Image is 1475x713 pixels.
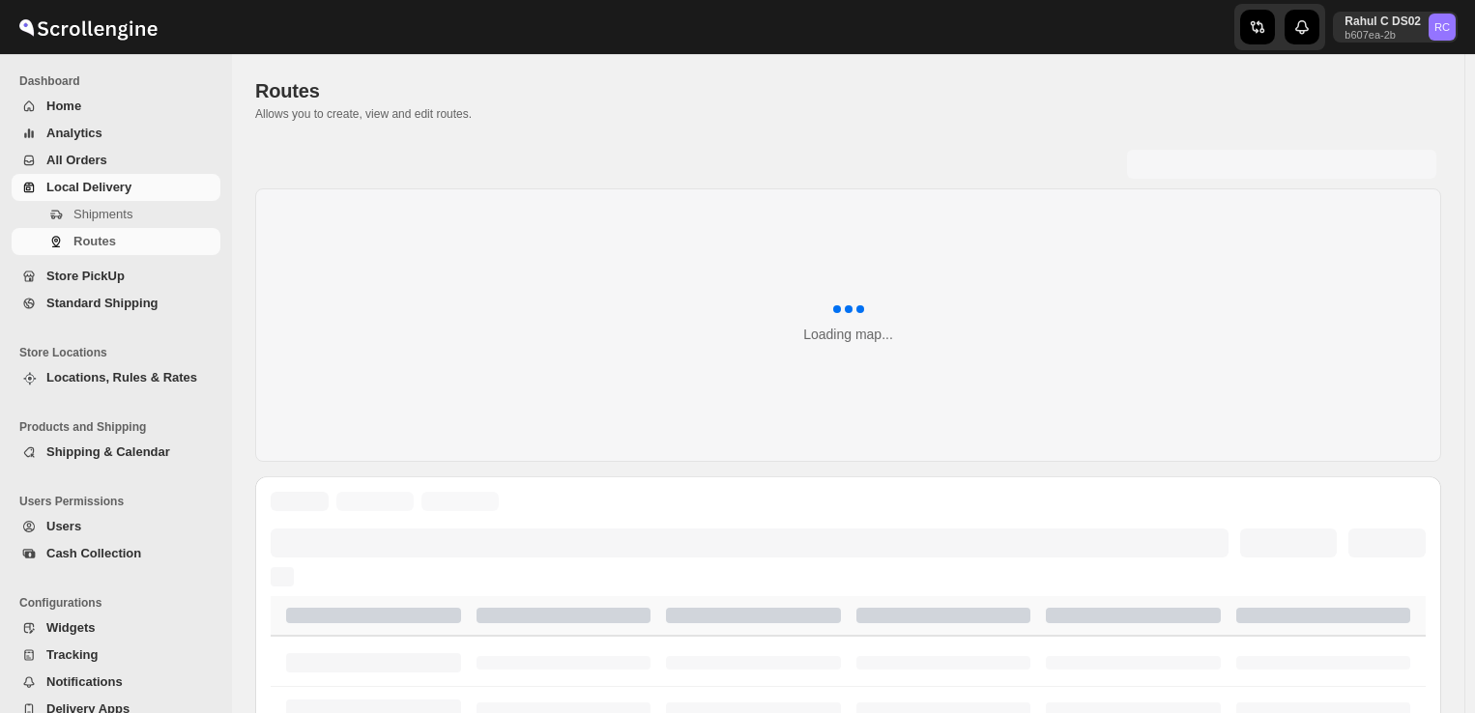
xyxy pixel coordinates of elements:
[12,614,220,642] button: Widgets
[46,444,170,459] span: Shipping & Calendar
[46,546,141,560] span: Cash Collection
[19,494,222,509] span: Users Permissions
[12,513,220,540] button: Users
[803,325,893,344] div: Loading map...
[46,296,159,310] span: Standard Shipping
[12,669,220,696] button: Notifications
[19,595,222,611] span: Configurations
[1345,29,1421,41] p: b607ea-2b
[46,370,197,385] span: Locations, Rules & Rates
[46,647,98,662] span: Tracking
[12,439,220,466] button: Shipping & Calendar
[1333,12,1458,43] button: User menu
[46,269,125,283] span: Store PickUp
[12,120,220,147] button: Analytics
[12,93,220,120] button: Home
[1345,14,1421,29] p: Rahul C DS02
[1429,14,1456,41] span: Rahul C DS02
[19,345,222,360] span: Store Locations
[46,674,123,689] span: Notifications
[15,3,160,51] img: ScrollEngine
[19,419,222,435] span: Products and Shipping
[12,540,220,567] button: Cash Collection
[12,642,220,669] button: Tracking
[46,153,107,167] span: All Orders
[12,201,220,228] button: Shipments
[46,519,81,533] span: Users
[19,73,222,89] span: Dashboard
[73,234,116,248] span: Routes
[255,106,1441,122] p: Allows you to create, view and edit routes.
[12,147,220,174] button: All Orders
[1434,21,1450,33] text: RC
[46,126,102,140] span: Analytics
[255,80,320,101] span: Routes
[46,180,131,194] span: Local Delivery
[12,228,220,255] button: Routes
[73,207,132,221] span: Shipments
[12,364,220,391] button: Locations, Rules & Rates
[46,99,81,113] span: Home
[46,620,95,635] span: Widgets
